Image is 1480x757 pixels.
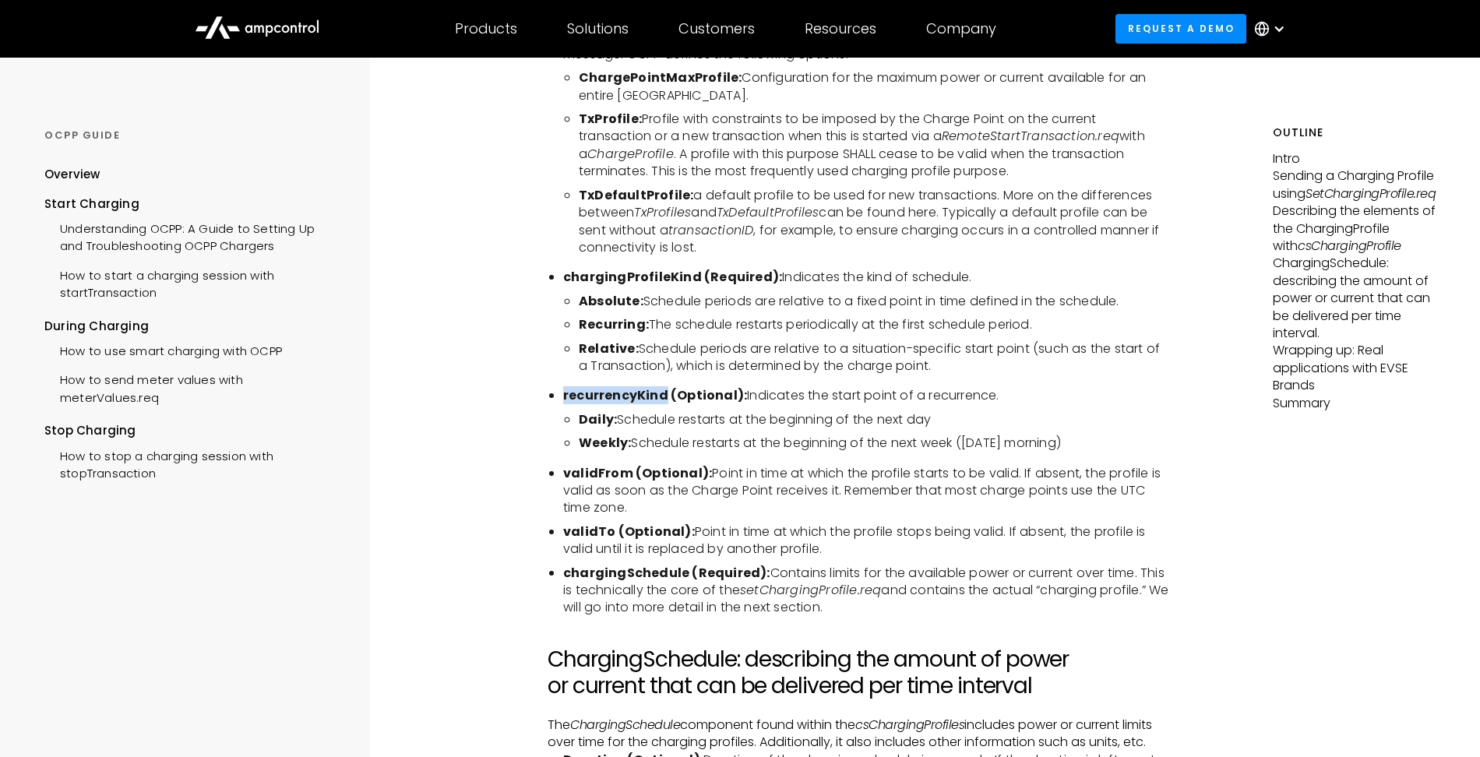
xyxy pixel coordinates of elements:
p: Sending a Charging Profile using [1273,167,1436,202]
p: Intro [1273,150,1436,167]
p: ‍ [548,629,1169,646]
b: validTo (Optional): [563,523,695,540]
b: chargingProfileKind (Required): [563,268,782,286]
li: Point in time at which the profile starts to be valid. If absent, the profile is valid as soon as... [563,465,1169,517]
li: a default profile to be used for new transactions. More on the differences between and can be fou... [579,187,1169,257]
a: Understanding OCPP: A Guide to Setting Up and Troubleshooting OCPP Chargers [44,213,340,259]
em: csChargingProfile [1298,237,1401,255]
div: Stop Charging [44,422,340,439]
div: Customers [678,20,755,37]
div: Company [926,20,996,37]
b: Absolute: [579,292,643,310]
p: Summary [1273,395,1436,412]
p: The component found within the includes power or current limits over time for the charging profil... [548,717,1169,752]
div: Solutions [567,20,629,37]
li: Point in time at which the profile stops being valid. If absent, the profile is valid until it is... [563,523,1169,558]
b: Weekly: [579,434,631,452]
li: Indicates the start point of a recurrence. [563,387,1169,404]
p: Wrapping up: Real applications with EVSE Brands [1273,342,1436,394]
i: TxDefaultProfiles [717,203,819,221]
div: OCPP GUIDE [44,129,340,143]
li: Contains limits for the available power or current over time. This is technically the core of the... [563,565,1169,617]
b: validFrom (Optional): [563,464,712,482]
i: TxProfiles [634,203,691,221]
div: Products [455,20,517,37]
li: Schedule periods are relative to a situation-specific start point (such as the start of a Transac... [579,340,1169,375]
h2: ChargingSchedule: describing the amount of power or current that can be delivered per time interval [548,646,1169,699]
p: ‍ [548,699,1169,716]
li: Configuration for the maximum power or current available for an entire [GEOGRAPHIC_DATA]. [579,69,1169,104]
a: How to start a charging session with startTransaction [44,259,340,306]
li: The schedule restarts periodically at the first schedule period. [579,316,1169,333]
a: Overview [44,166,100,195]
b: Recurring: [579,315,649,333]
b: chargingSchedule (Required): [563,564,770,582]
b: TxProfile: [579,110,642,128]
i: transactionID [668,221,754,239]
a: How to send meter values with meterValues.req [44,364,340,410]
a: Request a demo [1115,14,1246,43]
li: Indicates the kind of schedule. [563,269,1169,286]
p: ChargingSchedule: describing the amount of power or current that can be delivered per time interval. [1273,255,1436,342]
div: During Charging [44,318,340,335]
li: Schedule periods are relative to a fixed point in time defined in the schedule. [579,293,1169,310]
b: TxDefaultProfile: [579,186,693,204]
div: Resources [805,20,876,37]
em: ChargingSchedule [570,716,680,734]
li: Schedule restarts at the beginning of the next week ([DATE] morning) [579,435,1169,452]
em: SetChargingProfile.req [1306,185,1436,202]
i: ChargeProfile [587,145,674,163]
b: Daily: [579,410,617,428]
i: setChargingProfile.req [740,581,881,599]
div: Start Charging [44,195,340,213]
i: RemoteStartTransaction.req [942,127,1119,145]
p: Describing the elements of the ChargingProfile with [1273,202,1436,255]
b: Relative: [579,340,639,357]
b: recurrencyKind (Optional): [563,386,747,404]
a: How to stop a charging session with stopTransaction [44,440,340,487]
a: How to use smart charging with OCPP [44,335,282,364]
b: ChargePointMaxProfile: [579,69,742,86]
li: Profile with constraints to be imposed by the Charge Point on the current transaction or a new tr... [579,111,1169,181]
div: Overview [44,166,100,183]
em: csChargingProfiles [855,716,964,734]
h5: Outline [1273,125,1436,141]
li: Schedule restarts at the beginning of the next day [579,411,1169,428]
